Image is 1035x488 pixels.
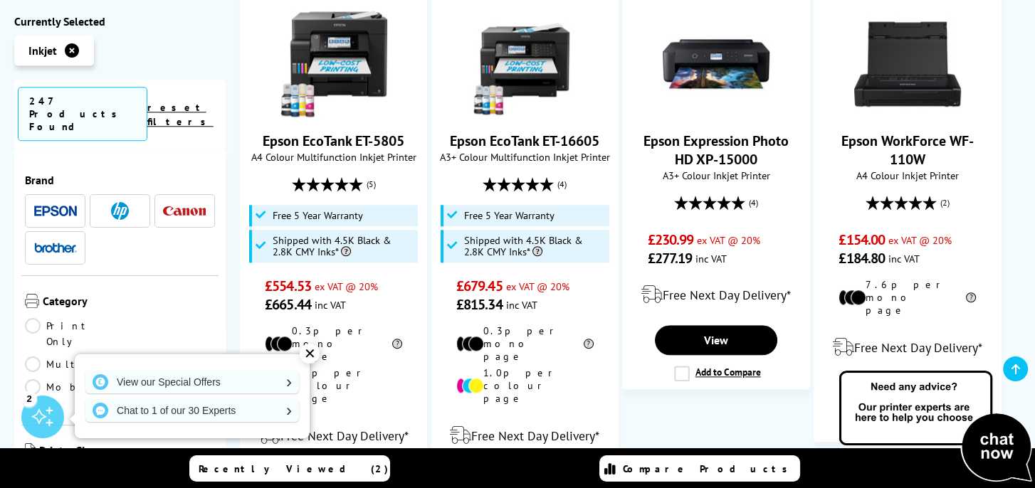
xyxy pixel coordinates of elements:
div: modal_delivery [248,415,419,455]
a: Compare Products [599,455,800,482]
span: Brand [25,173,215,187]
span: (2) [940,189,950,216]
span: A4 Colour Multifunction Inkjet Printer [248,150,419,164]
div: 2 [21,391,37,406]
li: 1.0p per colour page [456,366,594,405]
a: View [655,325,778,355]
a: View our Special Offers [85,371,299,393]
span: £154.00 [839,230,885,249]
span: Free 5 Year Warranty [464,210,555,221]
a: Epson WorkForce WF-110W [841,132,974,169]
a: Chat to 1 of our 30 Experts [85,399,299,422]
span: Free 5 Year Warranty [273,210,363,221]
span: £815.34 [456,295,503,314]
span: Compare Products [623,462,795,475]
span: ex VAT @ 20% [315,280,378,293]
span: £665.44 [265,295,311,314]
span: £277.19 [648,249,693,267]
a: Epson EcoTank ET-5805 [263,132,404,150]
img: Epson EcoTank ET-16605 [471,11,578,117]
a: Mobile [25,379,120,410]
img: Open Live Chat window [836,368,1035,485]
img: Epson Expression Photo HD XP-15000 [663,11,769,117]
span: inc VAT [506,298,537,312]
img: Canon [163,206,206,216]
img: Category [25,294,39,308]
a: Epson WorkForce WF-110W [854,106,961,120]
div: modal_delivery [821,327,993,367]
span: inc VAT [315,298,346,312]
li: 1.0p per colour page [265,366,402,405]
li: 0.3p per mono page [456,324,594,363]
a: Recently Viewed (2) [189,455,390,482]
img: HP [111,202,129,220]
div: modal_delivery [630,275,802,314]
span: ex VAT @ 20% [506,280,569,293]
span: £554.53 [265,277,311,295]
span: Recently Viewed (2) [199,462,389,475]
span: 247 Products Found [18,87,147,141]
div: ✕ [300,344,320,364]
a: Epson Expression Photo HD XP-15000 [643,132,789,169]
a: Canon [163,202,206,220]
span: A3+ Colour Multifunction Inkjet Printer [439,150,611,164]
span: inc VAT [695,252,727,265]
span: £184.80 [839,249,885,267]
img: Brother [34,243,77,253]
span: Shipped with 4.5K Black & 2.8K CMY Inks* [464,235,605,258]
a: Brother [34,239,77,257]
span: £679.45 [456,277,503,295]
a: Epson EcoTank ET-5805 [280,106,387,120]
span: Shipped with 4.5K Black & 2.8K CMY Inks* [273,235,414,258]
a: Print Only [25,318,120,349]
div: modal_delivery [439,415,611,455]
img: Epson EcoTank ET-5805 [280,11,387,117]
span: Printer Size [39,443,215,460]
a: reset filters [147,101,214,128]
img: Epson WorkForce WF-110W [854,11,961,117]
li: 7.6p per mono page [839,278,976,317]
a: Epson [34,202,77,220]
span: ex VAT @ 20% [697,233,760,247]
a: Multifunction [25,356,180,372]
span: ex VAT @ 20% [888,233,952,247]
li: 0.3p per mono page [265,324,402,363]
a: Epson Expression Photo HD XP-15000 [663,106,769,120]
div: Currently Selected [14,14,226,28]
span: Inkjet [28,43,57,58]
span: Category [43,294,215,311]
a: Epson EcoTank ET-16605 [450,132,599,150]
span: inc VAT [888,252,920,265]
span: A3+ Colour Inkjet Printer [630,169,802,182]
label: Add to Compare [674,366,761,381]
img: Printer Size [25,443,36,457]
span: £230.99 [648,230,694,249]
span: (4) [557,171,567,198]
span: (5) [367,171,376,198]
img: Epson [34,206,77,216]
span: A4 Colour Inkjet Printer [821,169,993,182]
a: HP [98,202,141,220]
a: Epson EcoTank ET-16605 [471,106,578,120]
span: (4) [749,189,758,216]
